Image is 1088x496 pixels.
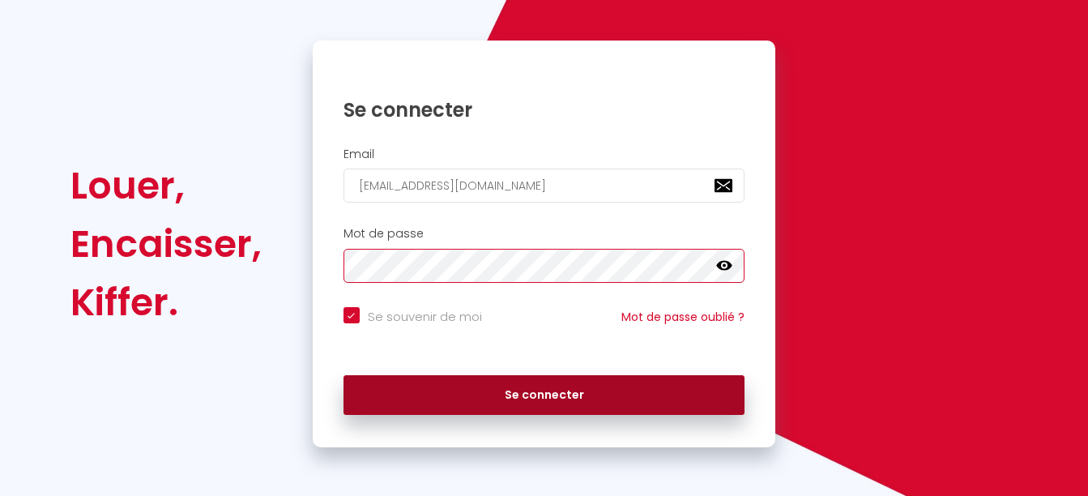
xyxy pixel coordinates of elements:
button: Ouvrir le widget de chat LiveChat [13,6,62,55]
a: Mot de passe oublié ? [621,309,745,325]
h1: Se connecter [343,97,745,122]
div: Encaisser, [70,215,262,273]
button: Se connecter [343,375,745,416]
div: Louer, [70,156,262,215]
div: Kiffer. [70,273,262,331]
input: Ton Email [343,169,745,203]
h2: Mot de passe [343,227,745,241]
h2: Email [343,148,745,161]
